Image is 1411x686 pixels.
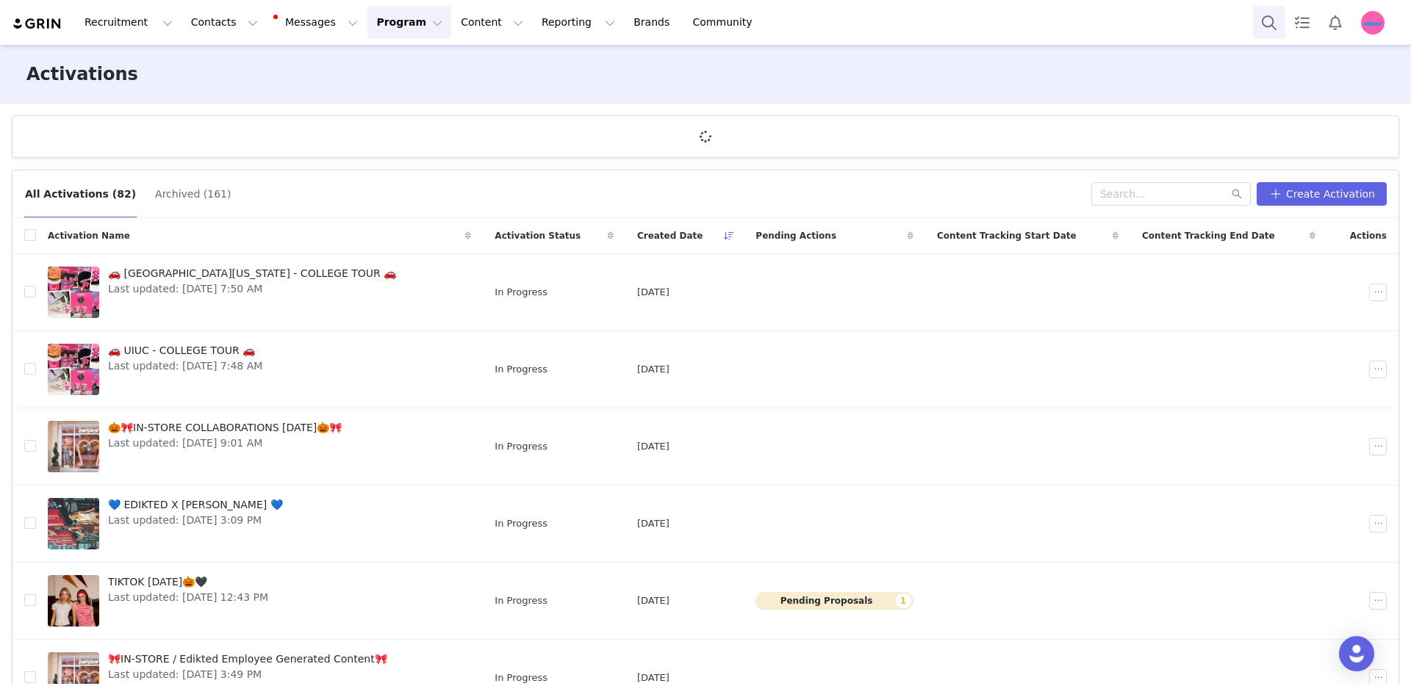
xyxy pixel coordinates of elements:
[533,6,624,39] button: Reporting
[1319,6,1351,39] button: Notifications
[637,439,669,454] span: [DATE]
[367,6,451,39] button: Program
[1142,229,1275,242] span: Content Tracking End Date
[108,513,283,528] span: Last updated: [DATE] 3:09 PM
[108,651,387,667] span: 🎀IN-STORE / Edikted Employee Generated Content🎀
[108,497,283,513] span: 💙 EDIKTED X [PERSON_NAME] 💙
[12,17,63,31] img: grin logo
[495,671,547,685] span: In Progress
[268,6,367,39] button: Messages
[637,516,669,531] span: [DATE]
[48,340,471,399] a: 🚗 UIUC - COLLEGE TOUR 🚗Last updated: [DATE] 7:48 AM
[48,571,471,630] a: TIKTOK [DATE]🎃🖤Last updated: [DATE] 12:43 PM
[495,362,547,377] span: In Progress
[154,182,231,206] button: Archived (161)
[108,266,396,281] span: 🚗 [GEOGRAPHIC_DATA][US_STATE] - COLLEGE TOUR 🚗
[108,590,268,605] span: Last updated: [DATE] 12:43 PM
[1361,11,1385,35] img: fd1cbe3e-7938-4636-b07e-8de74aeae5d6.jpg
[755,592,913,610] button: Pending Proposals1
[108,420,342,436] span: 🎃🎀IN-STORE COLLABORATIONS [DATE]🎃🎀
[452,6,532,39] button: Content
[108,358,262,374] span: Last updated: [DATE] 7:48 AM
[637,593,669,608] span: [DATE]
[495,439,547,454] span: In Progress
[1327,220,1399,251] div: Actions
[1286,6,1318,39] a: Tasks
[637,362,669,377] span: [DATE]
[637,285,669,300] span: [DATE]
[684,6,768,39] a: Community
[1352,11,1399,35] button: Profile
[108,574,268,590] span: TIKTOK [DATE]🎃🖤
[495,593,547,608] span: In Progress
[1091,182,1251,206] input: Search...
[48,229,130,242] span: Activation Name
[182,6,267,39] button: Contacts
[495,285,547,300] span: In Progress
[108,667,387,682] span: Last updated: [DATE] 3:49 PM
[1232,189,1242,199] i: icon: search
[1253,6,1285,39] button: Search
[48,263,471,322] a: 🚗 [GEOGRAPHIC_DATA][US_STATE] - COLLEGE TOUR 🚗Last updated: [DATE] 7:50 AM
[755,229,836,242] span: Pending Actions
[108,343,262,358] span: 🚗 UIUC - COLLEGE TOUR 🚗
[24,182,137,206] button: All Activations (82)
[48,494,471,553] a: 💙 EDIKTED X [PERSON_NAME] 💙Last updated: [DATE] 3:09 PM
[637,229,703,242] span: Created Date
[108,281,396,297] span: Last updated: [DATE] 7:50 AM
[76,6,182,39] button: Recruitment
[108,436,342,451] span: Last updated: [DATE] 9:01 AM
[495,229,581,242] span: Activation Status
[625,6,683,39] a: Brands
[637,671,669,685] span: [DATE]
[26,61,138,87] h3: Activations
[1339,636,1374,671] div: Open Intercom Messenger
[937,229,1077,242] span: Content Tracking Start Date
[48,417,471,476] a: 🎃🎀IN-STORE COLLABORATIONS [DATE]🎃🎀Last updated: [DATE] 9:01 AM
[495,516,547,531] span: In Progress
[1257,182,1387,206] button: Create Activation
